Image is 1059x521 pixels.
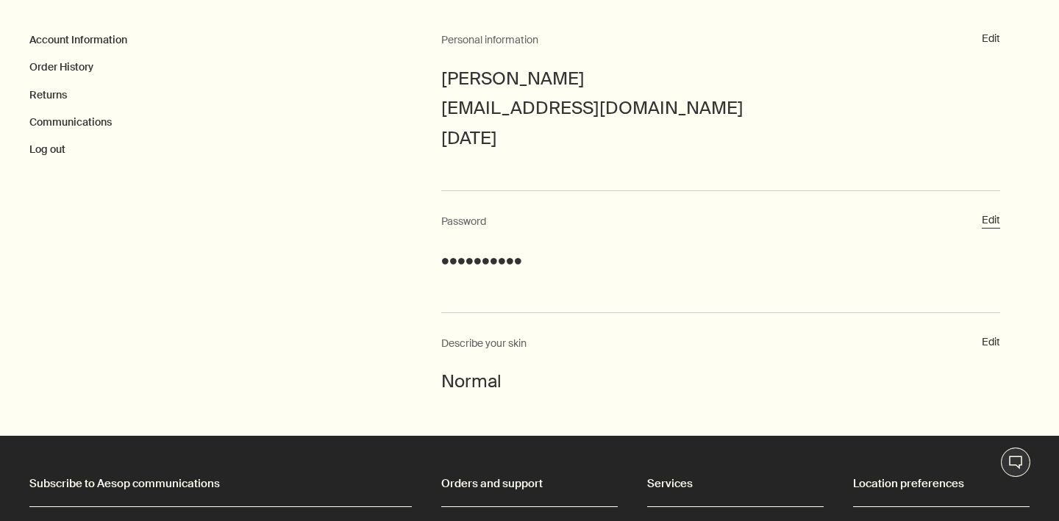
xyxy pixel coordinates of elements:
button: Edit [982,32,1000,46]
a: Returns [29,88,67,101]
h2: Password [441,213,963,231]
div: [PERSON_NAME] [441,64,1000,94]
h2: Orders and support [441,473,618,495]
a: Account Information [29,33,127,46]
h2: Personal information [441,32,963,49]
button: Live Assistance [1001,448,1030,477]
h2: Services [647,473,824,495]
nav: My Account Page Menu Navigation [29,32,441,158]
button: Edit [982,335,1000,350]
button: Edit [982,213,1000,228]
div: •••••••••• [441,245,1000,276]
div: [EMAIL_ADDRESS][DOMAIN_NAME] [441,93,1000,123]
a: Communications [29,115,112,129]
div: [DATE] [441,123,1000,154]
a: Order History [29,60,93,73]
h2: Location preferences [853,473,1030,495]
div: Normal [441,367,1000,397]
h2: Subscribe to Aesop communications [29,473,412,495]
h2: Describe your skin [441,335,963,353]
button: Log out [29,143,65,157]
